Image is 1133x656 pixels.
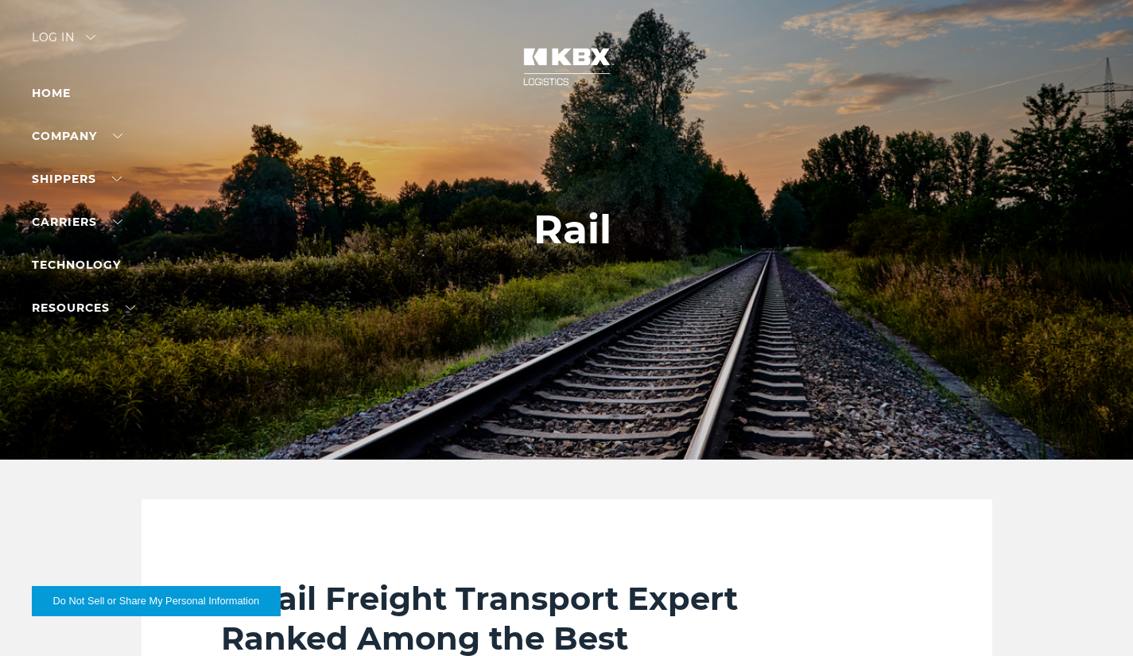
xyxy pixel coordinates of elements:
[32,129,122,143] a: Company
[32,301,135,315] a: RESOURCES
[32,586,281,616] button: Do Not Sell or Share My Personal Information
[32,86,71,100] a: Home
[86,35,95,40] img: arrow
[32,258,121,272] a: Technology
[534,207,611,253] h1: Rail
[32,32,95,55] div: Log in
[507,32,627,102] img: kbx logo
[32,172,122,186] a: SHIPPERS
[32,215,122,229] a: Carriers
